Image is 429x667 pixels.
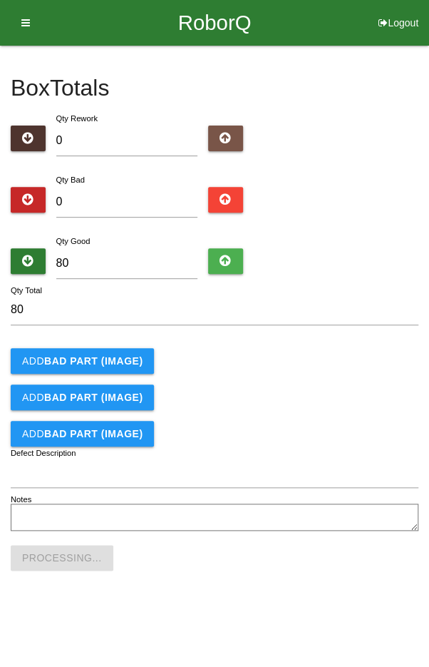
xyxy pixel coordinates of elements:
b: BAD PART (IMAGE) [44,428,143,439]
label: Qty Total [11,285,42,297]
b: BAD PART (IMAGE) [44,355,143,367]
label: Qty Rework [56,114,98,123]
label: Qty Bad [56,175,85,184]
label: Qty Good [56,237,91,245]
label: Defect Description [11,447,76,459]
button: AddBAD PART (IMAGE) [11,348,154,374]
button: AddBAD PART (IMAGE) [11,385,154,410]
label: Notes [11,494,31,506]
h4: Box Totals [11,76,418,101]
button: AddBAD PART (IMAGE) [11,421,154,447]
b: BAD PART (IMAGE) [44,392,143,403]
